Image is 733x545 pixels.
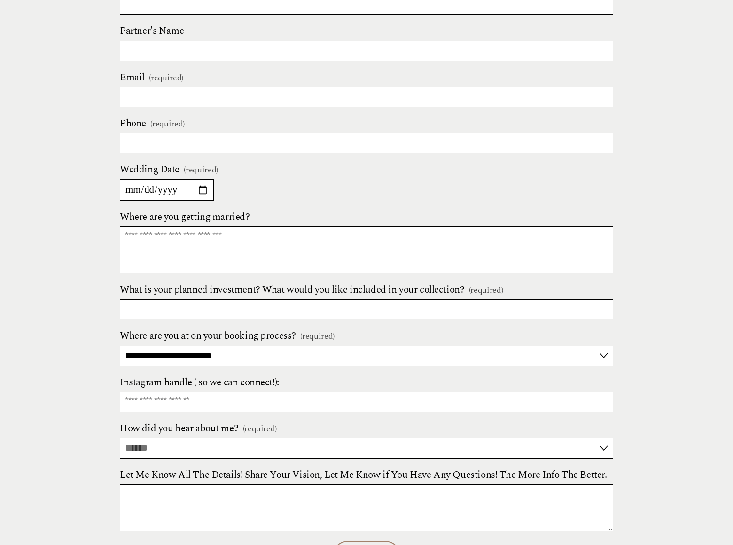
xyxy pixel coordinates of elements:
[120,163,179,177] span: Wedding Date
[120,329,296,343] span: Where are you at on your booking process?
[120,210,250,225] span: Where are you getting married?
[120,117,146,131] span: Phone
[120,421,238,436] span: How did you hear about me?
[469,284,503,296] span: (required)
[120,375,279,390] span: Instagram handle ( so we can connect!):
[150,120,184,128] span: (required)
[184,164,218,176] span: (required)
[120,283,464,297] span: What is your planned investment? What would you like included in your collection?
[120,438,613,458] select: How did you hear about me?
[120,70,145,85] span: Email
[300,330,334,343] span: (required)
[120,468,607,483] span: Let Me Know All The Details! Share Your Vision, Let Me Know if You Have Any Questions! The More I...
[243,423,277,435] span: (required)
[120,346,613,366] select: Where are you at on your booking process?
[120,24,184,39] span: Partner's Name
[149,72,183,84] span: (required)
